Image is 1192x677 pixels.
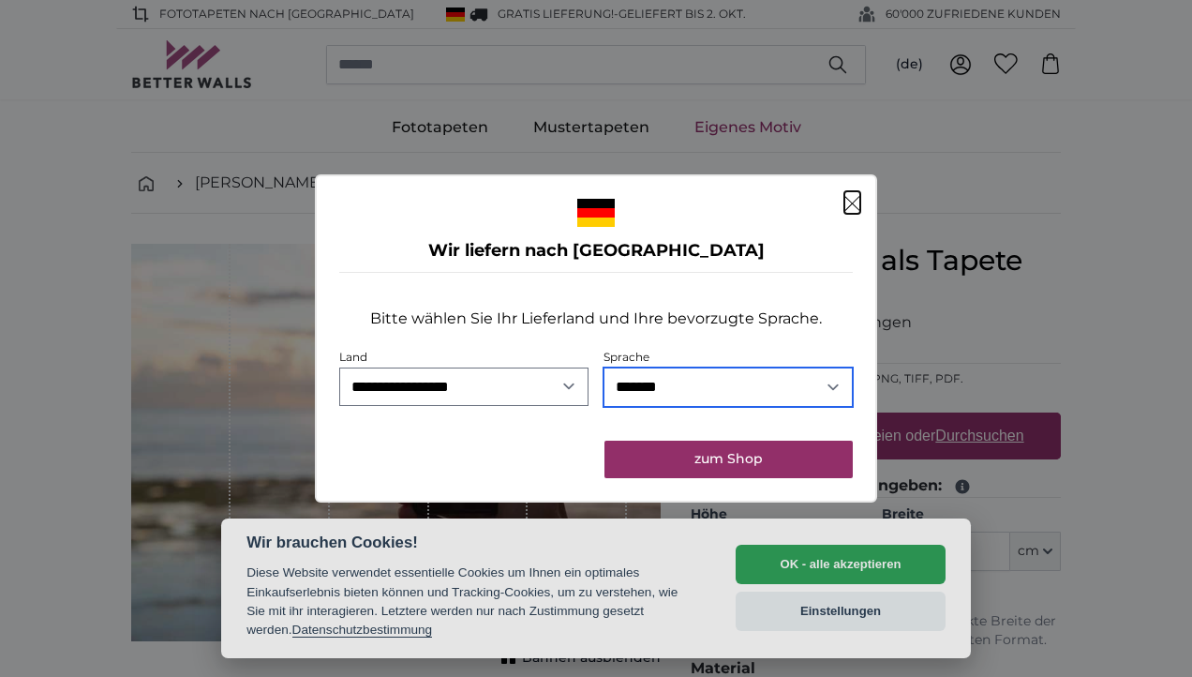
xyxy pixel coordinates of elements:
[844,191,860,214] button: Schließen
[370,308,822,330] p: Bitte wählen Sie Ihr Lieferland und Ihre bevorzugte Sprache.
[604,441,853,478] button: zum Shop
[577,199,615,227] img: Deutschland
[339,238,853,264] h4: Wir liefern nach [GEOGRAPHIC_DATA]
[603,350,649,364] label: Sprache
[339,350,367,364] label: Land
